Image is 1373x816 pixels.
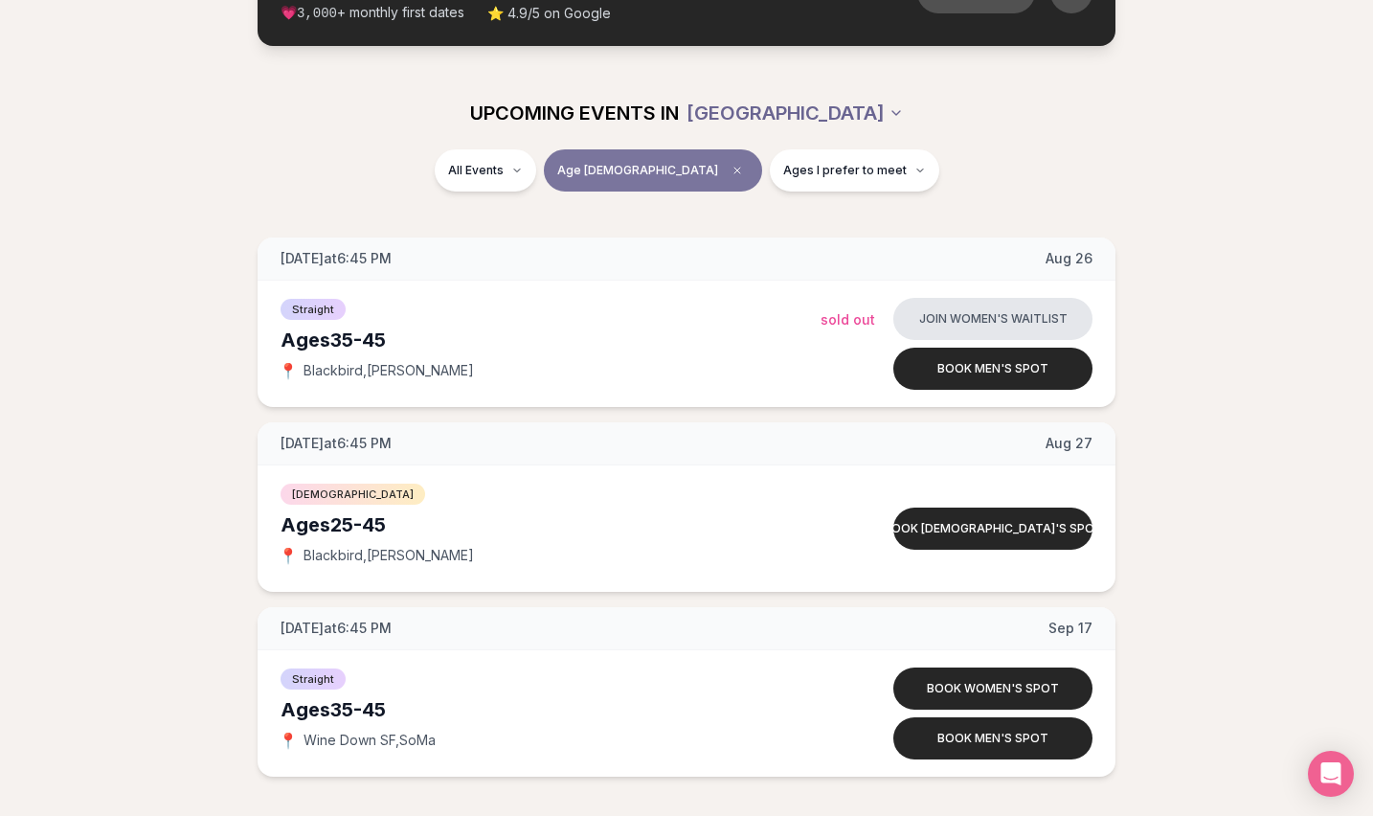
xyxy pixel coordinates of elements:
div: Ages 25-45 [281,511,821,538]
button: Book women's spot [893,668,1092,710]
span: [DEMOGRAPHIC_DATA] [281,484,425,505]
div: Open Intercom Messenger [1308,751,1354,797]
span: Ages I prefer to meet [783,163,907,178]
button: [GEOGRAPHIC_DATA] [686,92,904,134]
button: Book men's spot [893,348,1092,390]
span: Aug 26 [1046,249,1092,268]
button: Age [DEMOGRAPHIC_DATA]Clear age [544,149,762,192]
span: UPCOMING EVENTS IN [470,100,679,126]
span: 📍 [281,733,296,748]
span: Straight [281,669,346,690]
div: Ages 35-45 [281,327,821,353]
span: [DATE] at 6:45 PM [281,249,392,268]
button: Book [DEMOGRAPHIC_DATA]'s spot [893,508,1092,550]
button: Join women's waitlist [893,298,1092,340]
span: Straight [281,299,346,320]
span: [DATE] at 6:45 PM [281,434,392,453]
button: Book men's spot [893,717,1092,759]
span: Clear age [726,159,749,182]
span: 💗 + monthly first dates [281,3,464,23]
div: Ages 35-45 [281,696,821,723]
span: Age [DEMOGRAPHIC_DATA] [557,163,718,178]
button: Ages I prefer to meet [770,149,939,192]
span: 3,000 [297,6,337,21]
span: 📍 [281,363,296,378]
button: All Events [435,149,536,192]
span: Blackbird , [PERSON_NAME] [304,546,474,565]
span: All Events [448,163,504,178]
span: [DATE] at 6:45 PM [281,619,392,638]
span: Sold Out [821,311,875,328]
span: Blackbird , [PERSON_NAME] [304,361,474,380]
span: Sep 17 [1048,619,1092,638]
span: 📍 [281,548,296,563]
span: Wine Down SF , SoMa [304,731,436,750]
span: Aug 27 [1046,434,1092,453]
span: ⭐ 4.9/5 on Google [487,4,611,23]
